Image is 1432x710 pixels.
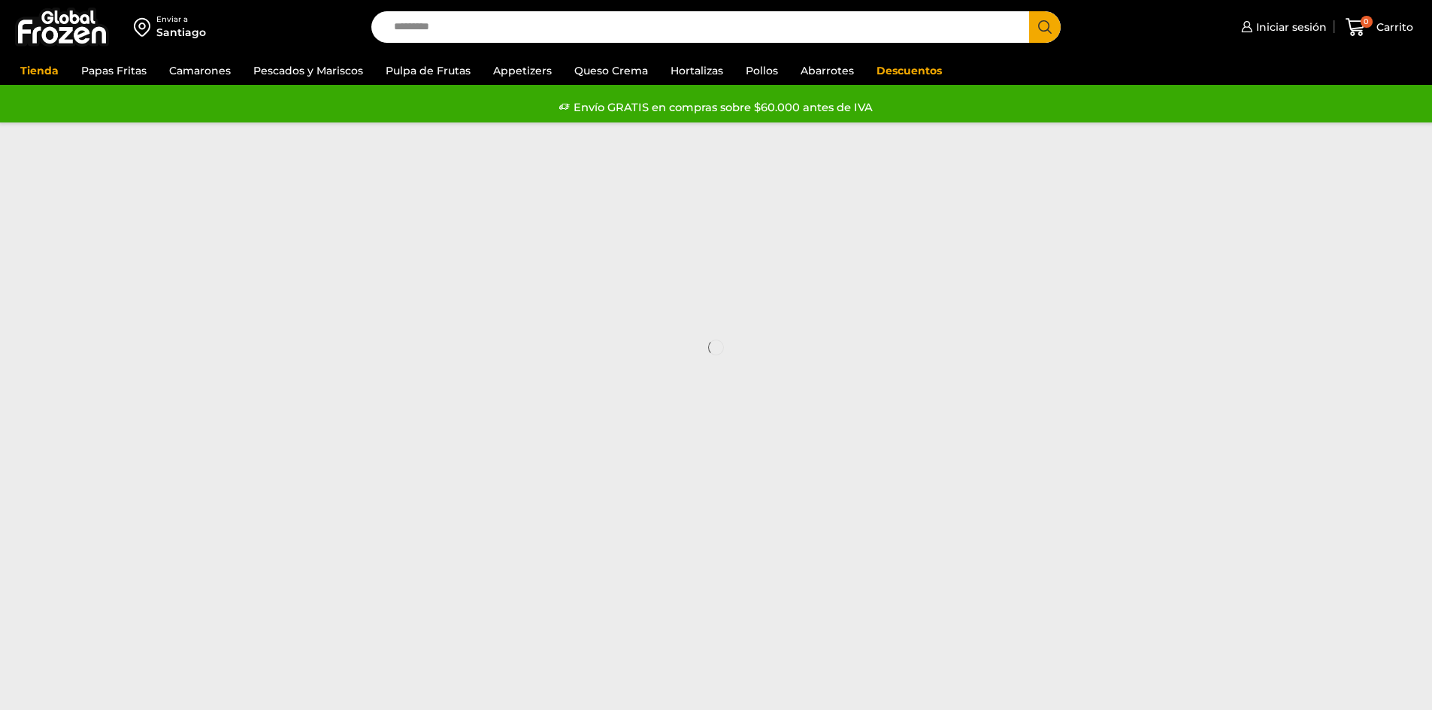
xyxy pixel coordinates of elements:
div: Santiago [156,25,206,40]
span: Carrito [1373,20,1413,35]
a: Descuentos [869,56,949,85]
a: Tienda [13,56,66,85]
a: Pollos [738,56,786,85]
a: Pulpa de Frutas [378,56,478,85]
a: Hortalizas [663,56,731,85]
a: Abarrotes [793,56,861,85]
div: Enviar a [156,14,206,25]
img: address-field-icon.svg [134,14,156,40]
a: Pescados y Mariscos [246,56,371,85]
a: Appetizers [486,56,559,85]
span: Iniciar sesión [1252,20,1327,35]
span: 0 [1361,16,1373,28]
a: Camarones [162,56,238,85]
a: Papas Fritas [74,56,154,85]
a: 0 Carrito [1342,10,1417,45]
button: Search button [1029,11,1061,43]
a: Iniciar sesión [1237,12,1327,42]
a: Queso Crema [567,56,655,85]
